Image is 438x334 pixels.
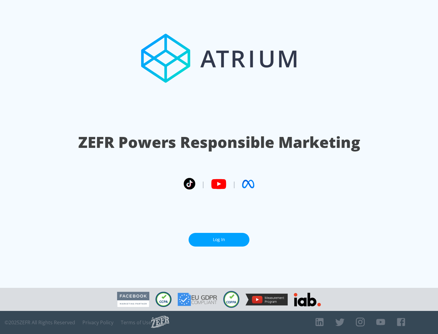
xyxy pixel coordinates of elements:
img: GDPR Compliant [178,293,217,306]
img: COPPA Compliant [223,291,239,308]
img: CCPA Compliant [155,292,172,307]
img: Facebook Marketing Partner [117,292,149,307]
img: IAB [294,293,321,306]
a: Log In [189,233,249,247]
a: Privacy Policy [82,319,113,325]
span: | [232,179,236,189]
span: | [201,179,205,189]
span: © 2025 ZEFR All Rights Reserved [5,319,75,325]
img: YouTube Measurement Program [245,294,288,305]
h1: ZEFR Powers Responsible Marketing [78,132,360,153]
a: Terms of Use [121,319,151,325]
